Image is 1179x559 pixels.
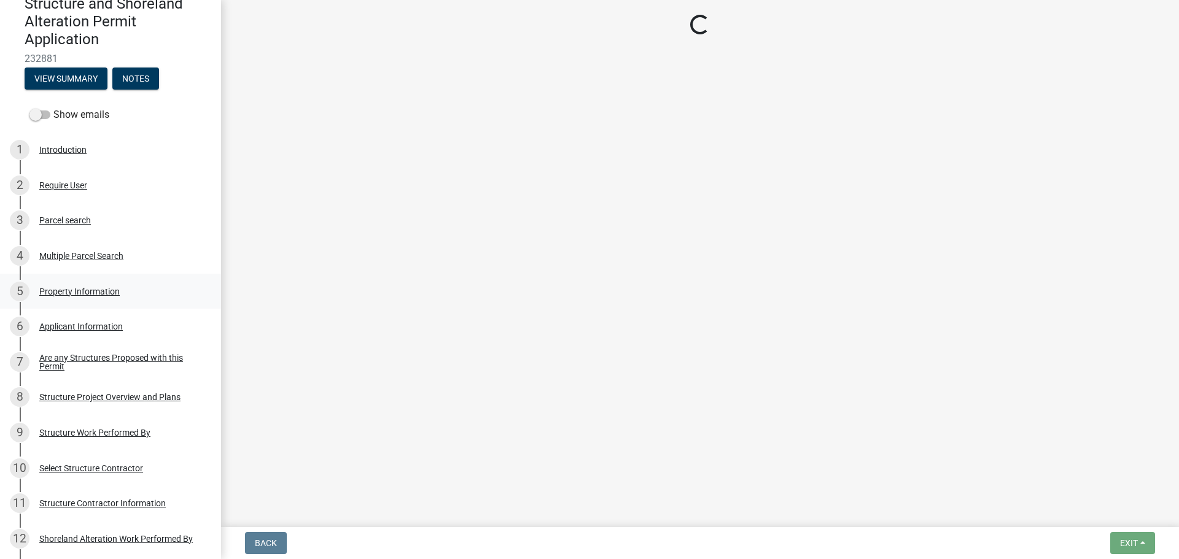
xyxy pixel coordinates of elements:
button: Notes [112,67,159,90]
div: Are any Structures Proposed with this Permit [39,353,201,371]
wm-modal-confirm: Notes [112,75,159,85]
button: Back [245,532,287,554]
div: Structure Project Overview and Plans [39,393,181,401]
div: 6 [10,317,29,336]
div: 11 [10,493,29,513]
button: Exit [1110,532,1155,554]
div: 3 [10,210,29,230]
div: Multiple Parcel Search [39,252,123,260]
span: Exit [1120,538,1138,548]
span: 232881 [25,53,196,64]
div: 4 [10,246,29,266]
div: Structure Contractor Information [39,499,166,507]
div: Select Structure Contractor [39,464,143,472]
div: Structure Work Performed By [39,428,150,437]
div: 7 [10,352,29,372]
label: Show emails [29,107,109,122]
div: Parcel search [39,216,91,225]
div: Introduction [39,145,87,154]
div: 8 [10,387,29,407]
div: 1 [10,140,29,160]
div: 5 [10,282,29,301]
button: View Summary [25,67,107,90]
div: 9 [10,423,29,442]
span: Back [255,538,277,548]
div: Applicant Information [39,322,123,331]
div: 2 [10,175,29,195]
div: Property Information [39,287,120,296]
wm-modal-confirm: Summary [25,75,107,85]
div: Shoreland Alteration Work Performed By [39,534,193,543]
div: 10 [10,458,29,478]
div: 12 [10,529,29,549]
div: Require User [39,181,87,190]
